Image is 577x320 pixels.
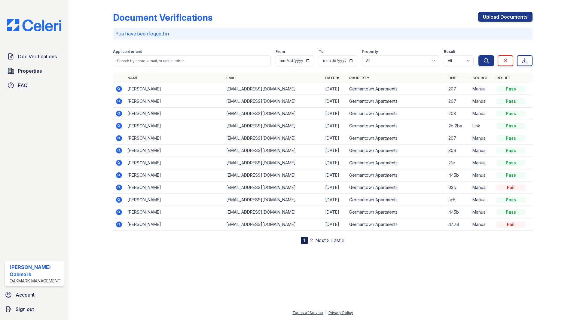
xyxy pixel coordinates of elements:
[5,50,64,62] a: Doc Verifications
[10,278,61,284] div: Oakmark Management
[496,209,525,215] div: Pass
[446,206,470,218] td: 445b
[224,120,323,132] td: [EMAIL_ADDRESS][DOMAIN_NAME]
[125,83,224,95] td: [PERSON_NAME]
[224,157,323,169] td: [EMAIL_ADDRESS][DOMAIN_NAME]
[125,169,224,181] td: [PERSON_NAME]
[325,310,326,315] div: |
[125,218,224,231] td: [PERSON_NAME]
[301,237,308,244] div: 1
[496,184,525,190] div: Fail
[125,120,224,132] td: [PERSON_NAME]
[331,237,344,243] a: Last »
[5,65,64,77] a: Properties
[276,49,285,54] label: From
[323,206,347,218] td: [DATE]
[113,55,271,66] input: Search by name, email, or unit number
[323,157,347,169] td: [DATE]
[10,264,61,278] div: [PERSON_NAME] Oakmark
[2,303,66,315] a: Sign out
[347,169,446,181] td: Germantown Apartments
[224,145,323,157] td: [EMAIL_ADDRESS][DOMAIN_NAME]
[323,194,347,206] td: [DATE]
[328,310,353,315] a: Privacy Policy
[125,145,224,157] td: [PERSON_NAME]
[496,148,525,154] div: Pass
[125,157,224,169] td: [PERSON_NAME]
[347,157,446,169] td: Germantown Apartments
[347,218,446,231] td: Germantown Apartments
[18,82,28,89] span: FAQ
[319,49,324,54] label: To
[113,12,212,23] div: Document Verifications
[470,145,494,157] td: Manual
[347,83,446,95] td: Germantown Apartments
[2,19,66,31] img: CE_Logo_Blue-a8612792a0a2168367f1c8372b55b34899dd931a85d93a1a3d3e32e68fde9ad4.png
[470,157,494,169] td: Manual
[347,145,446,157] td: Germantown Apartments
[315,237,329,243] a: Next ›
[224,83,323,95] td: [EMAIL_ADDRESS][DOMAIN_NAME]
[472,76,488,80] a: Source
[224,181,323,194] td: [EMAIL_ADDRESS][DOMAIN_NAME]
[323,181,347,194] td: [DATE]
[446,218,470,231] td: 447B
[310,237,313,243] a: 2
[470,95,494,108] td: Manual
[470,194,494,206] td: Manual
[224,108,323,120] td: [EMAIL_ADDRESS][DOMAIN_NAME]
[446,157,470,169] td: 21e
[125,181,224,194] td: [PERSON_NAME]
[323,145,347,157] td: [DATE]
[496,160,525,166] div: Pass
[224,218,323,231] td: [EMAIL_ADDRESS][DOMAIN_NAME]
[444,49,455,54] label: Result
[347,120,446,132] td: Germantown Apartments
[478,12,533,22] a: Upload Documents
[362,49,378,54] label: Property
[470,83,494,95] td: Manual
[347,132,446,145] td: Germantown Apartments
[127,76,138,80] a: Name
[446,194,470,206] td: ac5
[347,95,446,108] td: Germantown Apartments
[448,76,457,80] a: Unit
[113,49,142,54] label: Applicant or unit
[224,194,323,206] td: [EMAIL_ADDRESS][DOMAIN_NAME]
[125,108,224,120] td: [PERSON_NAME]
[347,108,446,120] td: Germantown Apartments
[470,206,494,218] td: Manual
[125,132,224,145] td: [PERSON_NAME]
[347,194,446,206] td: Germantown Apartments
[325,76,340,80] a: Date ▼
[347,206,446,218] td: Germantown Apartments
[446,132,470,145] td: 207
[446,83,470,95] td: 207
[292,310,323,315] a: Terms of Service
[16,306,34,313] span: Sign out
[470,181,494,194] td: Manual
[125,194,224,206] td: [PERSON_NAME]
[323,132,347,145] td: [DATE]
[470,218,494,231] td: Manual
[496,221,525,227] div: Fail
[323,108,347,120] td: [DATE]
[323,83,347,95] td: [DATE]
[323,218,347,231] td: [DATE]
[446,108,470,120] td: 208
[446,95,470,108] td: 207
[224,206,323,218] td: [EMAIL_ADDRESS][DOMAIN_NAME]
[470,169,494,181] td: Manual
[224,132,323,145] td: [EMAIL_ADDRESS][DOMAIN_NAME]
[496,111,525,117] div: Pass
[323,169,347,181] td: [DATE]
[552,296,571,314] iframe: chat widget
[18,67,42,75] span: Properties
[115,30,530,37] p: You have been logged in
[323,120,347,132] td: [DATE]
[446,169,470,181] td: 445b
[16,291,35,298] span: Account
[446,145,470,157] td: 309
[470,120,494,132] td: Link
